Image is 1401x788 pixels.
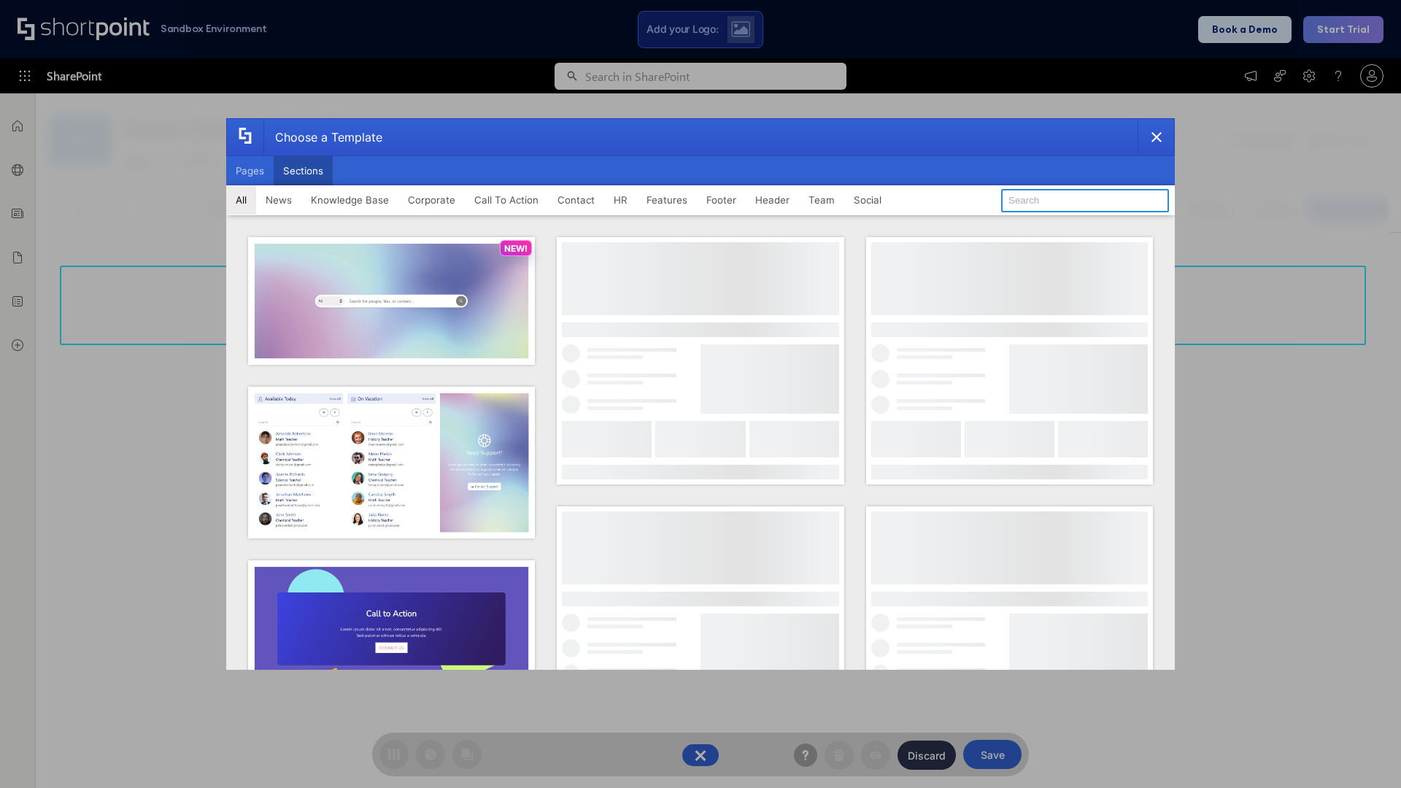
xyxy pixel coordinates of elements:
input: Search [1001,189,1169,212]
button: Header [746,185,799,215]
button: Features [637,185,697,215]
div: Choose a Template [263,119,382,155]
p: NEW! [504,243,528,254]
button: Team [799,185,844,215]
button: Call To Action [465,185,548,215]
button: Pages [226,156,274,185]
div: template selector [226,118,1175,670]
button: News [256,185,301,215]
button: All [226,185,256,215]
button: Knowledge Base [301,185,398,215]
button: Sections [274,156,333,185]
button: Footer [697,185,746,215]
iframe: Chat Widget [1328,718,1401,788]
button: Contact [548,185,604,215]
button: Social [844,185,891,215]
button: Corporate [398,185,465,215]
button: HR [604,185,637,215]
